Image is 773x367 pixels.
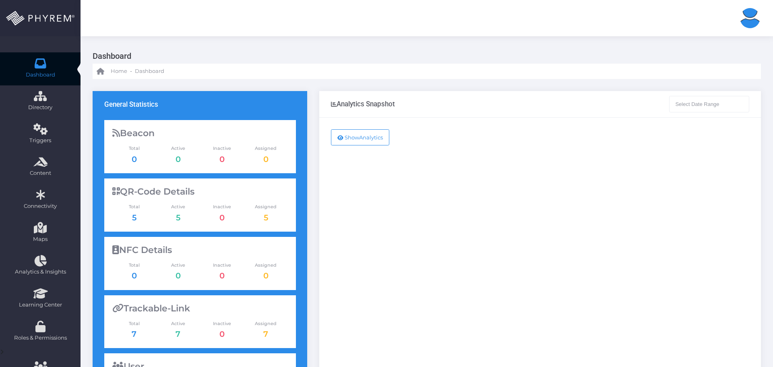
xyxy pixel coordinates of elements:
span: Analytics & Insights [5,268,75,276]
div: Trackable-Link [112,303,288,314]
span: Triggers [5,137,75,145]
a: 5 [264,213,268,222]
div: NFC Details [112,245,288,255]
span: Assigned [244,203,288,210]
span: Learning Center [5,301,75,309]
a: 7 [176,329,180,339]
a: 0 [219,154,225,164]
span: Total [112,262,156,269]
a: 0 [219,329,225,339]
span: Total [112,145,156,152]
span: Active [156,262,200,269]
a: Home [97,64,127,79]
li: - [129,67,133,75]
span: Dashboard [135,67,164,75]
div: Beacon [112,128,288,139]
a: 0 [219,271,225,280]
h3: Dashboard [93,48,755,64]
div: QR-Code Details [112,187,288,197]
a: 0 [176,154,181,164]
span: Total [112,320,156,327]
span: Content [5,169,75,177]
a: 7 [132,329,136,339]
span: Dashboard [26,71,55,79]
span: Home [111,67,127,75]
span: Inactive [200,145,244,152]
span: Active [156,203,200,210]
span: Directory [5,104,75,112]
span: Show [345,134,359,141]
button: ShowAnalytics [331,129,389,145]
a: Dashboard [135,64,164,79]
span: Assigned [244,145,288,152]
div: Analytics Snapshot [331,100,395,108]
span: Assigned [244,262,288,269]
a: 0 [176,271,181,280]
span: Maps [33,235,48,243]
a: 0 [263,271,269,280]
span: Active [156,320,200,327]
a: 7 [263,329,268,339]
span: Total [112,203,156,210]
input: Select Date Range [669,96,750,112]
span: Roles & Permissions [5,334,75,342]
a: 5 [132,213,136,222]
a: 0 [132,271,137,280]
span: Connectivity [5,202,75,210]
span: Assigned [244,320,288,327]
a: 0 [263,154,269,164]
a: 0 [132,154,137,164]
a: 5 [176,213,180,222]
span: Active [156,145,200,152]
h3: General Statistics [104,100,158,108]
a: 0 [219,213,225,222]
span: Inactive [200,262,244,269]
span: Inactive [200,320,244,327]
span: Inactive [200,203,244,210]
